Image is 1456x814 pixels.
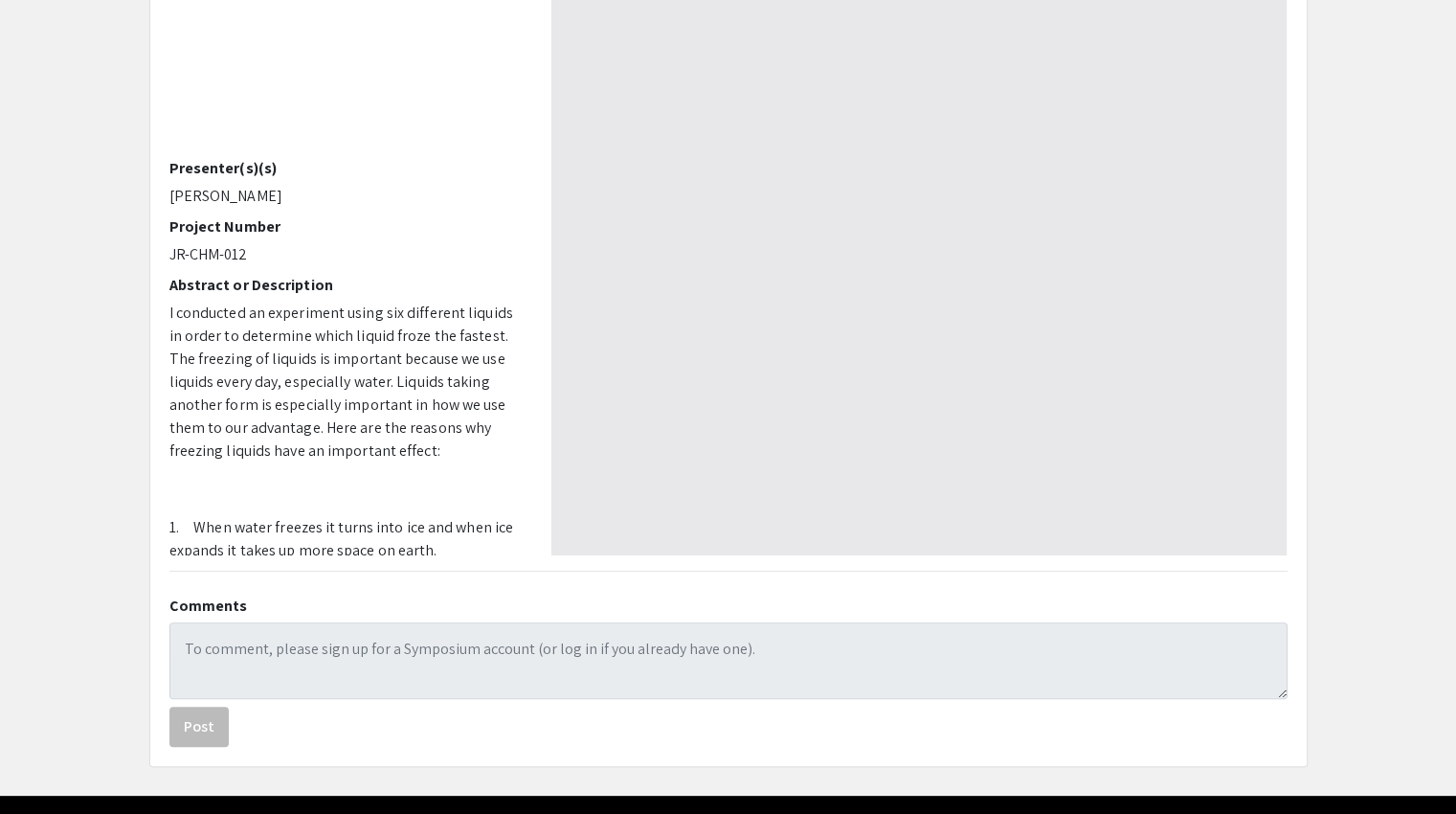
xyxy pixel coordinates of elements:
[169,516,523,562] p: 1. When water freezes it turns into ice and when ice expands it takes up more space on earth.
[169,302,523,463] p: I conducted an experiment using six different liquids in order to determine which liquid froze th...
[169,597,1288,615] h2: Comments
[169,707,229,747] button: Post
[169,159,523,177] h2: Presenter(s)(s)
[169,185,523,208] p: [PERSON_NAME]
[169,217,523,236] h2: Project Number
[14,728,81,800] iframe: Chat
[169,243,523,266] p: JR-CHM-012
[169,276,523,294] h2: Abstract or Description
